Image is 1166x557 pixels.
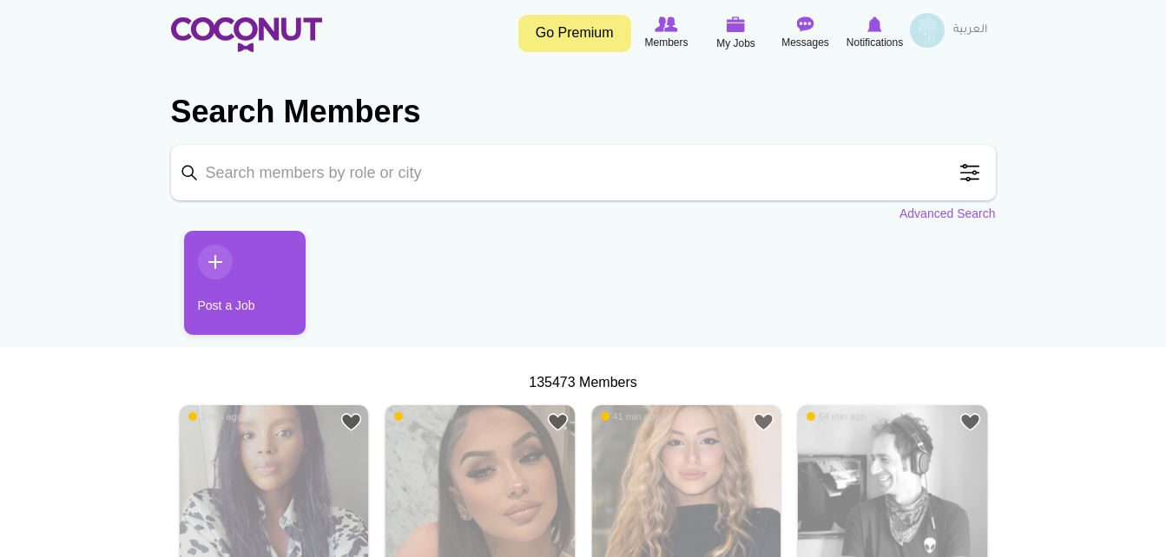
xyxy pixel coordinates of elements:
[171,145,996,200] input: Search members by role or city
[655,16,677,32] img: Browse Members
[959,411,981,433] a: Add to Favourites
[632,13,702,53] a: Browse Members Members
[340,411,362,433] a: Add to Favourites
[171,231,293,348] li: 1 / 1
[899,205,996,222] a: Advanced Search
[518,15,631,52] a: Go Premium
[945,13,996,48] a: العربية
[753,411,774,433] a: Add to Favourites
[702,13,771,54] a: My Jobs My Jobs
[781,34,829,51] span: Messages
[171,17,322,52] img: Home
[727,16,746,32] img: My Jobs
[716,35,755,52] span: My Jobs
[171,373,996,393] div: 135473 Members
[847,34,903,51] span: Notifications
[601,410,660,423] span: 41 min ago
[797,16,814,32] img: Messages
[171,91,996,133] h2: Search Members
[184,231,306,335] a: Post a Job
[771,13,840,53] a: Messages Messages
[867,16,882,32] img: Notifications
[807,410,866,423] span: 54 min ago
[644,34,688,51] span: Members
[188,410,242,423] span: 3 min ago
[547,411,569,433] a: Add to Favourites
[840,13,910,53] a: Notifications Notifications
[394,410,453,423] span: 35 min ago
